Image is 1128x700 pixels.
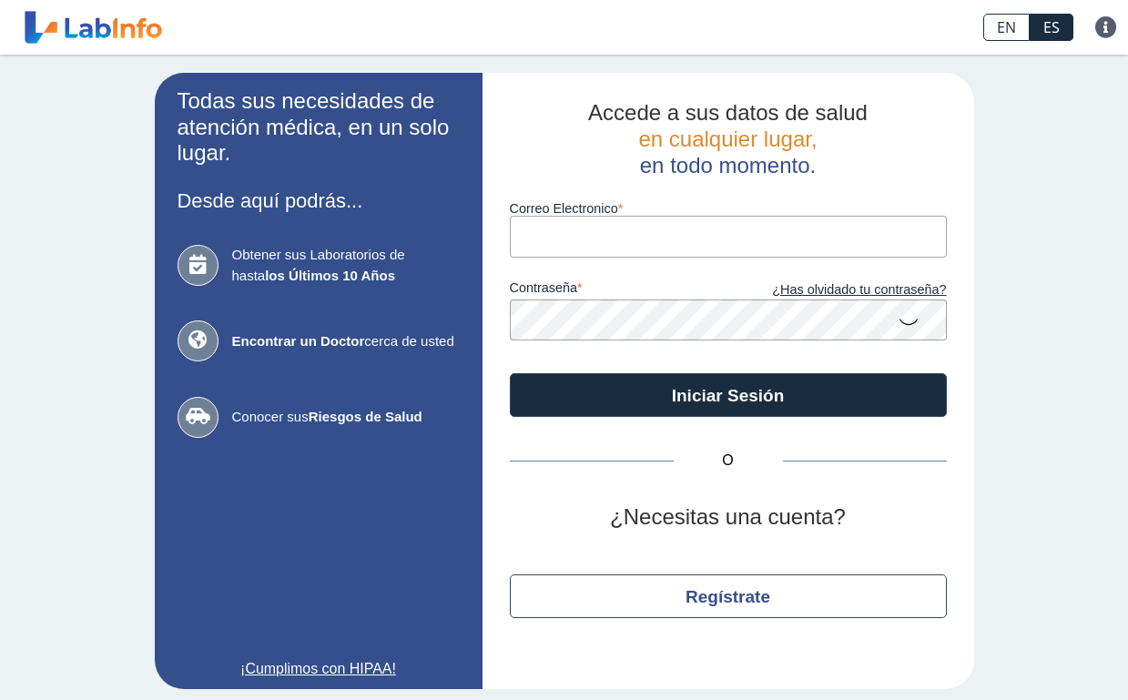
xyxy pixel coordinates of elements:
h2: ¿Necesitas una cuenta? [510,504,947,531]
iframe: Help widget launcher [966,629,1108,680]
button: Regístrate [510,574,947,618]
span: en todo momento. [640,153,816,178]
a: EN [983,14,1030,41]
span: cerca de usted [232,331,460,352]
span: Obtener sus Laboratorios de hasta [232,245,460,286]
button: Iniciar Sesión [510,373,947,417]
a: ES [1030,14,1073,41]
b: los Últimos 10 Años [265,268,395,283]
span: en cualquier lugar, [638,127,817,151]
span: Accede a sus datos de salud [588,100,868,125]
a: ¡Cumplimos con HIPAA! [178,658,460,680]
h2: Todas sus necesidades de atención médica, en un solo lugar. [178,88,460,167]
label: contraseña [510,280,728,300]
label: Correo Electronico [510,201,947,216]
a: ¿Has olvidado tu contraseña? [728,280,947,300]
b: Encontrar un Doctor [232,333,365,349]
span: Conocer sus [232,407,460,428]
h3: Desde aquí podrás... [178,189,460,212]
span: O [674,450,783,472]
b: Riesgos de Salud [309,409,422,424]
